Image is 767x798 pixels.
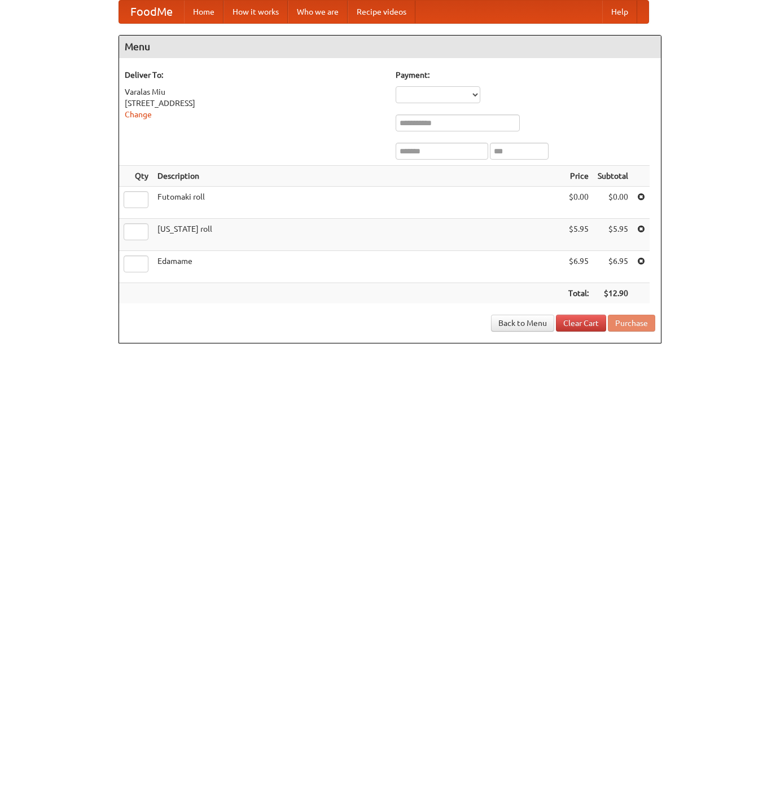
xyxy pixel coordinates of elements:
[593,166,633,187] th: Subtotal
[608,315,655,332] button: Purchase
[119,1,184,23] a: FoodMe
[593,251,633,283] td: $6.95
[564,219,593,251] td: $5.95
[153,166,564,187] th: Description
[223,1,288,23] a: How it works
[125,69,384,81] h5: Deliver To:
[125,98,384,109] div: [STREET_ADDRESS]
[396,69,655,81] h5: Payment:
[288,1,348,23] a: Who we are
[564,166,593,187] th: Price
[593,187,633,219] td: $0.00
[564,283,593,304] th: Total:
[119,166,153,187] th: Qty
[153,251,564,283] td: Edamame
[153,219,564,251] td: [US_STATE] roll
[593,283,633,304] th: $12.90
[564,187,593,219] td: $0.00
[491,315,554,332] a: Back to Menu
[125,86,384,98] div: Varalas Miu
[348,1,415,23] a: Recipe videos
[593,219,633,251] td: $5.95
[564,251,593,283] td: $6.95
[125,110,152,119] a: Change
[184,1,223,23] a: Home
[153,187,564,219] td: Futomaki roll
[556,315,606,332] a: Clear Cart
[602,1,637,23] a: Help
[119,36,661,58] h4: Menu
